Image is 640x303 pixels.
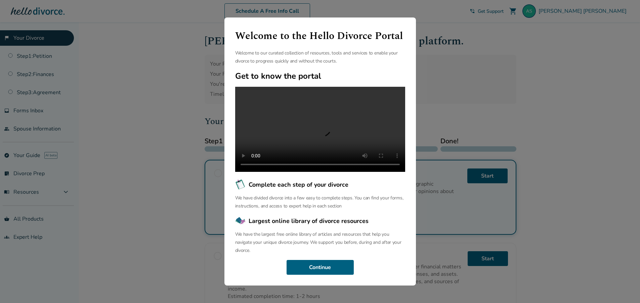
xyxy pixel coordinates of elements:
[235,194,405,210] p: We have divided divorce into a few easy to complete steps. You can find your forms, instructions,...
[235,49,405,65] p: Welcome to our curated collection of resources, tools and services to enable your divorce to prog...
[235,216,246,226] img: Largest online library of divorce resources
[606,271,640,303] iframe: Chat Widget
[235,28,405,44] h1: Welcome to the Hello Divorce Portal
[235,230,405,255] p: We have the largest free online library of articles and resources that help you navigate your uni...
[235,71,405,81] h2: Get to know the portal
[249,180,348,189] span: Complete each step of your divorce
[287,260,354,275] button: Continue
[235,179,246,190] img: Complete each step of your divorce
[249,217,369,225] span: Largest online library of divorce resources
